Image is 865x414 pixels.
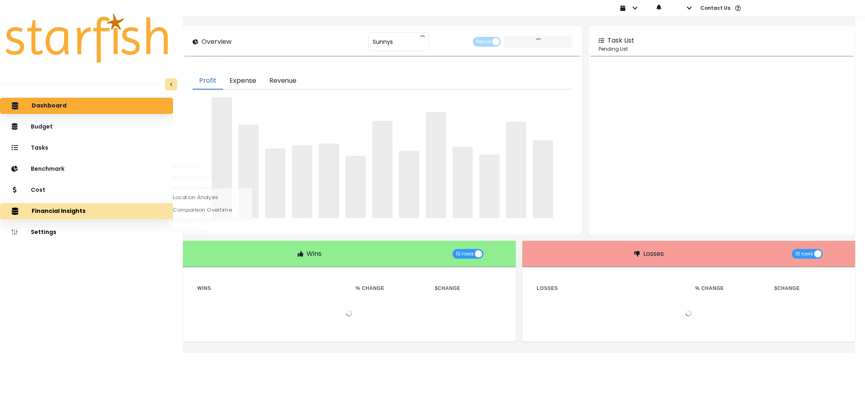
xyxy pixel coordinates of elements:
[599,45,846,53] p: Pending List
[202,37,232,47] p: Overview
[31,123,53,130] p: Budget
[795,249,813,259] span: 10 rows
[238,124,259,218] span: ‌
[319,144,339,218] span: ‌
[372,121,393,218] span: ‌
[426,112,446,218] span: ‌
[292,145,312,218] span: ‌
[307,249,322,259] p: Wins
[349,283,428,293] th: % Change
[168,205,241,216] button: Manage Privilege
[263,73,303,90] button: Revenue
[689,283,768,293] th: % Change
[31,165,64,172] p: Benchmark
[212,97,232,218] span: ‌
[31,187,45,193] p: Cost
[168,226,241,237] button: Manage Budget
[346,156,366,218] span: ‌
[453,147,473,218] span: ‌
[168,172,241,183] button: Manage Integrations
[191,283,350,293] th: Wins
[193,73,223,90] button: Profit
[265,148,285,218] span: ‌
[168,216,241,227] button: Manage Exclusions
[479,154,500,218] span: ‌
[32,102,67,109] p: Dashboard
[533,140,553,218] span: ‌
[643,249,664,259] p: Losses
[768,283,847,293] th: $ Change
[168,183,241,194] button: Alias and Classification
[399,151,419,218] span: ‌
[31,144,48,151] p: Tasks
[168,194,241,205] button: Manage Roles
[456,249,474,259] span: 10 rows
[429,283,508,293] th: $ Change
[168,204,252,216] button: Comparison Overtime
[607,36,634,45] p: Task List
[506,122,526,218] span: ‌
[223,73,263,90] button: Expense
[168,161,241,172] button: Manage Users
[168,191,252,204] button: Location Analysis
[373,33,393,50] span: Sunnys
[530,283,689,293] th: Losses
